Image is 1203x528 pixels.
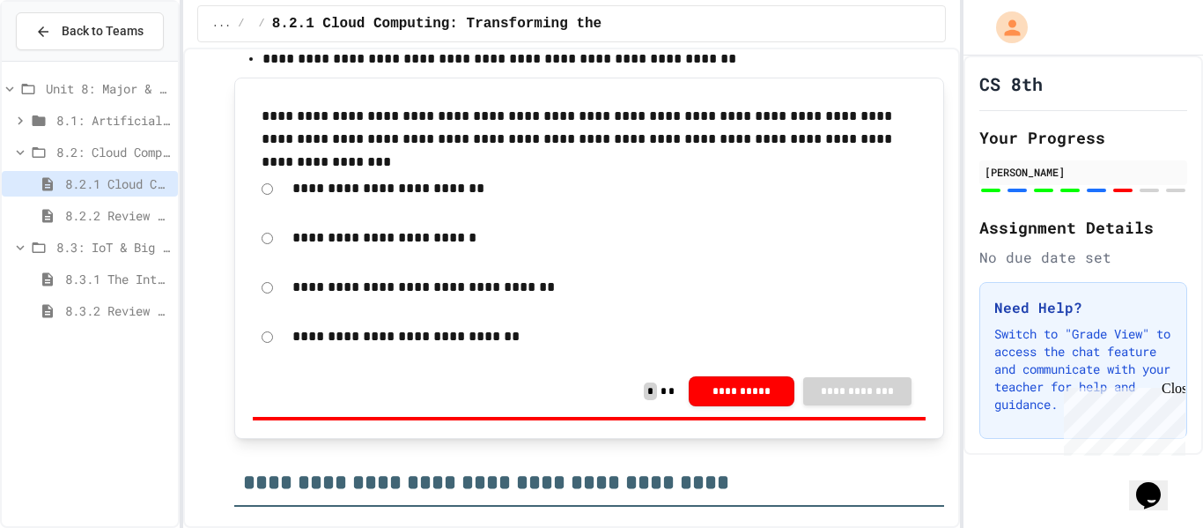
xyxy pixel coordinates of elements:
[994,325,1172,413] p: Switch to "Grade View" to access the chat feature and communicate with your teacher for help and ...
[1057,381,1185,456] iframe: chat widget
[238,17,244,31] span: /
[985,164,1182,180] div: [PERSON_NAME]
[979,125,1187,150] h2: Your Progress
[56,143,171,161] span: 8.2: Cloud Computing
[62,22,144,41] span: Back to Teams
[65,175,171,193] span: 8.2.1 Cloud Computing: Transforming the Digital World
[979,71,1043,96] h1: CS 8th
[259,17,265,31] span: /
[46,79,171,98] span: Unit 8: Major & Emerging Technologies
[978,7,1032,48] div: My Account
[56,111,171,130] span: 8.1: Artificial Intelligence Basics
[979,247,1187,268] div: No due date set
[7,7,122,112] div: Chat with us now!Close
[272,13,720,34] span: 8.2.1 Cloud Computing: Transforming the Digital World
[65,270,171,288] span: 8.3.1 The Internet of Things and Big Data: Our Connected Digital World
[56,238,171,257] span: 8.3: IoT & Big Data
[16,12,164,50] button: Back to Teams
[1129,457,1185,510] iframe: chat widget
[65,206,171,225] span: 8.2.2 Review - Cloud Computing
[212,17,232,31] span: ...
[994,297,1172,318] h3: Need Help?
[65,301,171,320] span: 8.3.2 Review - The Internet of Things and Big Data
[979,215,1187,240] h2: Assignment Details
